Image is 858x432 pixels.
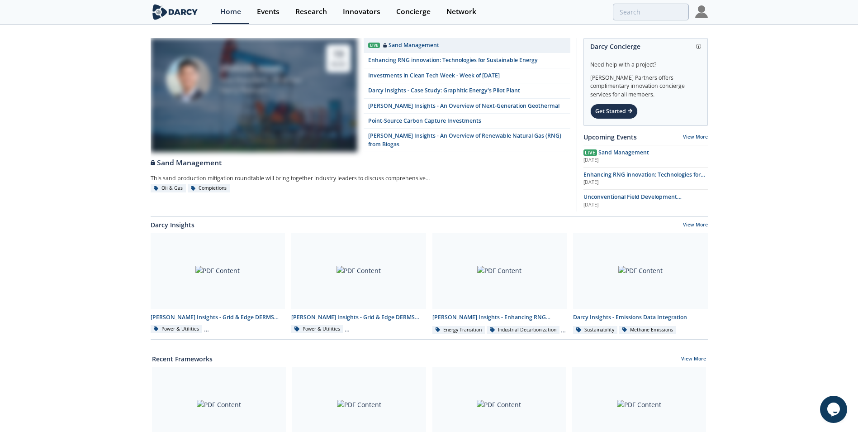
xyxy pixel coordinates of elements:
[151,172,455,184] div: This sand production mitigation roundtable will bring together industry leaders to discuss compre...
[598,149,649,156] span: Sand Management
[151,153,570,168] a: Sand Management
[368,43,380,48] div: Live
[151,158,570,168] div: Sand Management
[288,233,429,335] a: PDF Content [PERSON_NAME] Insights - Grid & Edge DERMS Consolidated Deck Power & Utilities
[681,355,706,364] a: View More
[188,184,230,192] div: Completions
[151,184,186,192] div: Oil & Gas
[364,129,570,152] a: [PERSON_NAME] Insights - An Overview of Renewable Natural Gas (RNG) from Biogas
[151,38,357,153] a: Ron Sasaki [PERSON_NAME] Vice President, Oil & Gas Darcy Partners 19 Aug
[383,41,439,49] div: Sand Management
[570,233,711,335] a: PDF Content Darcy Insights - Emissions Data Integration Sustainability Methane Emissions
[368,56,538,64] div: Enhancing RNG innovation: Technologies for Sustainable Energy
[331,60,346,69] div: Aug
[429,233,570,335] a: PDF Content [PERSON_NAME] Insights - Enhancing RNG innovation Energy Transition Industrial Decarb...
[295,8,327,15] div: Research
[166,57,211,101] img: Ron Sasaki
[151,325,203,333] div: Power & Utilities
[583,171,708,186] a: Enhancing RNG innovation: Technologies for Sustainable Energy [DATE]
[583,193,682,217] span: Unconventional Field Development Optimization through Geochemical Fingerprinting Technology
[446,8,476,15] div: Network
[220,85,302,96] div: Darcy Partners
[590,54,701,69] div: Need help with a project?
[364,99,570,114] a: [PERSON_NAME] Insights - An Overview of Next-Generation Geothermal
[583,149,597,156] span: Live
[291,313,426,322] div: [PERSON_NAME] Insights - Grid & Edge DERMS Consolidated Deck
[220,8,241,15] div: Home
[573,326,617,334] div: Sustainability
[583,132,637,142] a: Upcoming Events
[220,62,302,74] div: [PERSON_NAME]
[152,354,213,364] a: Recent Frameworks
[583,149,708,164] a: Live Sand Management [DATE]
[364,53,570,68] a: Enhancing RNG innovation: Technologies for Sustainable Energy
[590,69,701,99] div: [PERSON_NAME] Partners offers complimentary innovation concierge services for all members.
[151,220,194,230] a: Darcy Insights
[619,326,677,334] div: Methane Emissions
[151,4,200,20] img: logo-wide.svg
[683,134,708,140] a: View More
[432,313,567,322] div: [PERSON_NAME] Insights - Enhancing RNG innovation
[573,313,708,322] div: Darcy Insights - Emissions Data Integration
[364,83,570,98] a: Darcy Insights - Case Study: Graphitic Energy's Pilot Plant
[364,114,570,129] a: Point-Source Carbon Capture Investments
[151,313,285,322] div: [PERSON_NAME] Insights - Grid & Edge DERMS Integration
[220,75,302,86] div: Vice President, Oil & Gas
[820,396,849,423] iframe: chat widget
[583,202,708,209] div: [DATE]
[343,8,380,15] div: Innovators
[147,233,289,335] a: PDF Content [PERSON_NAME] Insights - Grid & Edge DERMS Integration Power & Utilities
[432,326,485,334] div: Energy Transition
[583,157,708,164] div: [DATE]
[257,8,280,15] div: Events
[291,325,343,333] div: Power & Utilities
[583,171,705,187] span: Enhancing RNG innovation: Technologies for Sustainable Energy
[487,326,559,334] div: Industrial Decarbonization
[696,44,701,49] img: information.svg
[613,4,689,20] input: Advanced Search
[695,5,708,18] img: Profile
[364,38,570,53] a: Live Sand Management
[364,68,570,83] a: Investments in Clean Tech Week - Week of [DATE]
[590,38,701,54] div: Darcy Concierge
[683,221,708,230] a: View More
[396,8,431,15] div: Concierge
[590,104,638,119] div: Get Started
[583,179,708,186] div: [DATE]
[583,193,708,208] a: Unconventional Field Development Optimization through Geochemical Fingerprinting Technology [DATE]
[331,48,346,60] div: 19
